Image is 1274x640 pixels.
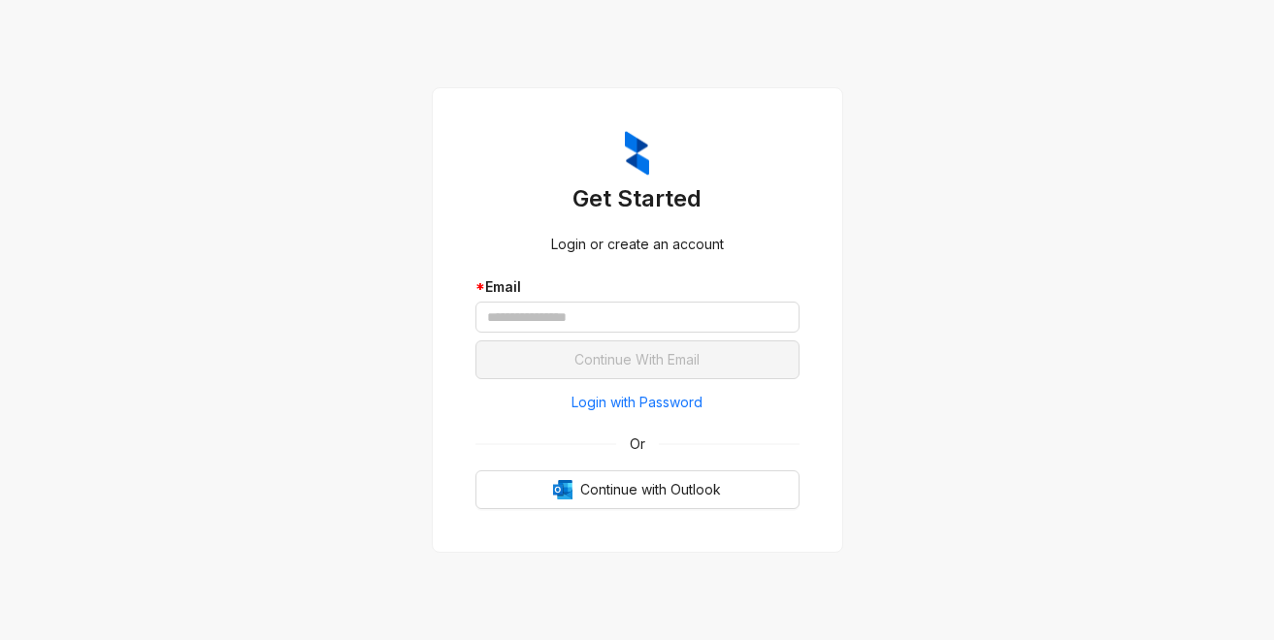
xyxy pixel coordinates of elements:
[616,433,659,455] span: Or
[572,392,702,413] span: Login with Password
[475,470,800,509] button: OutlookContinue with Outlook
[475,387,800,418] button: Login with Password
[475,234,800,255] div: Login or create an account
[580,479,721,500] span: Continue with Outlook
[625,131,649,176] img: ZumaIcon
[475,276,800,298] div: Email
[553,480,572,499] img: Outlook
[475,183,800,214] h3: Get Started
[475,340,800,379] button: Continue With Email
